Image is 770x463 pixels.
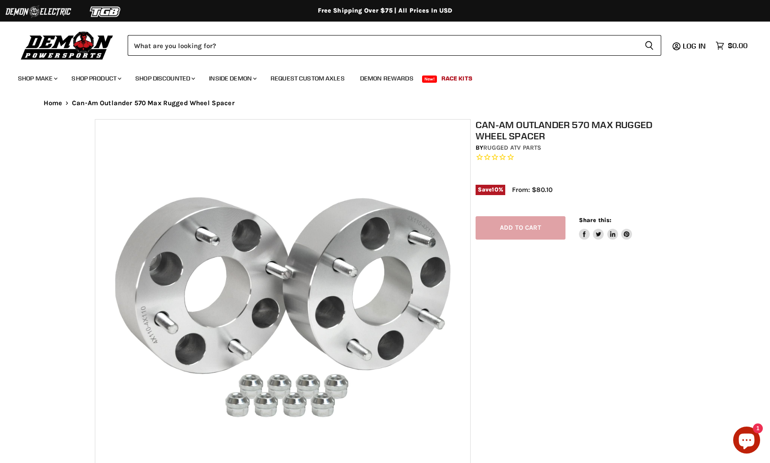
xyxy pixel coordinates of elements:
[579,217,611,223] span: Share this:
[476,119,681,142] h1: Can-Am Outlander 570 Max Rugged Wheel Spacer
[11,69,63,88] a: Shop Make
[476,153,681,162] span: Rated 0.0 out of 5 stars 0 reviews
[476,185,505,195] span: Save %
[129,69,200,88] a: Shop Discounted
[44,99,62,107] a: Home
[202,69,262,88] a: Inside Demon
[476,143,681,153] div: by
[11,66,745,88] ul: Main menu
[353,69,420,88] a: Demon Rewards
[128,35,661,56] form: Product
[492,186,498,193] span: 10
[65,69,127,88] a: Shop Product
[579,216,632,240] aside: Share this:
[26,99,745,107] nav: Breadcrumbs
[72,99,235,107] span: Can-Am Outlander 570 Max Rugged Wheel Spacer
[730,427,763,456] inbox-online-store-chat: Shopify online store chat
[72,3,139,20] img: TGB Logo 2
[512,186,552,194] span: From: $80.10
[264,69,352,88] a: Request Custom Axles
[728,41,748,50] span: $0.00
[711,39,752,52] a: $0.00
[483,144,541,151] a: Rugged ATV Parts
[679,42,711,50] a: Log in
[4,3,72,20] img: Demon Electric Logo 2
[18,29,116,61] img: Demon Powersports
[128,35,637,56] input: Search
[683,41,706,50] span: Log in
[26,7,745,15] div: Free Shipping Over $75 | All Prices In USD
[422,76,437,83] span: New!
[637,35,661,56] button: Search
[435,69,479,88] a: Race Kits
